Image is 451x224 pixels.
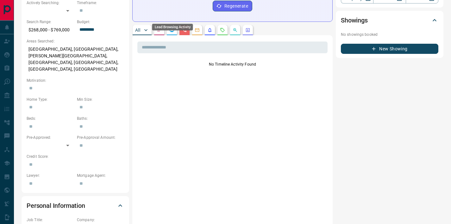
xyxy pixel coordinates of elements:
svg: Opportunities [233,28,238,33]
p: $268,000 - $769,000 [27,25,74,35]
svg: Requests [220,28,225,33]
p: Beds: [27,116,74,121]
p: Credit Score: [27,154,124,159]
p: Search Range: [27,19,74,25]
div: Showings [341,13,438,28]
h2: Showings [341,15,368,25]
p: No showings booked [341,32,438,37]
p: Home Type: [27,97,74,102]
p: Company: [77,217,124,223]
p: All [135,28,140,32]
p: Job Title: [27,217,74,223]
p: No Timeline Activity Found [137,61,328,67]
p: Min Size: [77,97,124,102]
p: Areas Searched: [27,38,124,44]
svg: Emails [195,28,200,33]
button: Regenerate [213,1,252,11]
p: Pre-Approval Amount: [77,135,124,140]
h2: Personal Information [27,201,85,211]
p: Baths: [77,116,124,121]
svg: Agent Actions [245,28,250,33]
p: Motivation: [27,78,124,83]
div: Lead Browsing Activity [152,24,193,30]
p: Pre-Approved: [27,135,74,140]
p: Mortgage Agent: [77,173,124,178]
p: Lawyer: [27,173,74,178]
div: Personal Information [27,198,124,213]
svg: Listing Alerts [207,28,212,33]
p: Budget: [77,19,124,25]
p: [GEOGRAPHIC_DATA], [GEOGRAPHIC_DATA], [PERSON_NAME][GEOGRAPHIC_DATA], [GEOGRAPHIC_DATA], [GEOGRAP... [27,44,124,74]
button: New Showing [341,44,438,54]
